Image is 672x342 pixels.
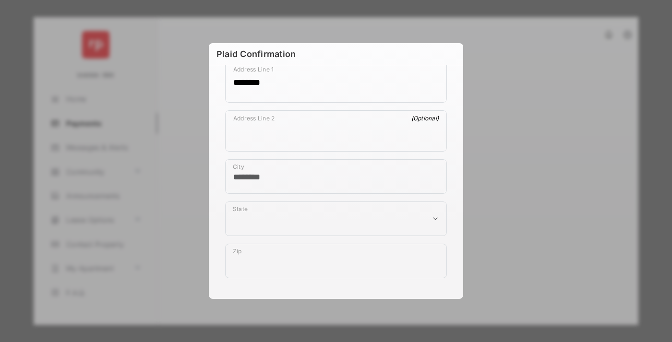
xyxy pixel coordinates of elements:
[225,110,447,152] div: payment_method_screening[postal_addresses][addressLine2]
[209,43,463,65] h6: Plaid Confirmation
[225,244,447,278] div: payment_method_screening[postal_addresses][postalCode]
[225,61,447,103] div: payment_method_screening[postal_addresses][addressLine1]
[225,201,447,236] div: payment_method_screening[postal_addresses][administrativeArea]
[225,159,447,194] div: payment_method_screening[postal_addresses][locality]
